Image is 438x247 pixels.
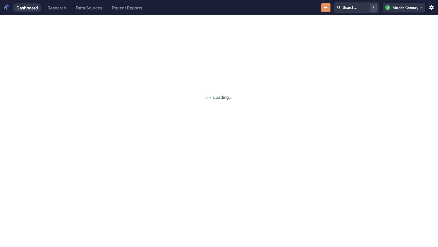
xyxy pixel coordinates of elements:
p: Loading... [213,94,231,100]
a: Research [44,3,70,12]
div: Research [48,5,66,10]
a: Dashboard [13,3,41,12]
button: New Resource [321,3,331,12]
button: Search.../ [334,2,379,13]
a: Data Sources [72,3,106,12]
button: QMaiden Century [383,3,425,12]
a: Recent Reports [108,3,146,12]
div: Recent Reports [112,5,142,10]
div: Dashboard [16,5,38,10]
div: Q [385,5,390,10]
div: Data Sources [76,5,102,10]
